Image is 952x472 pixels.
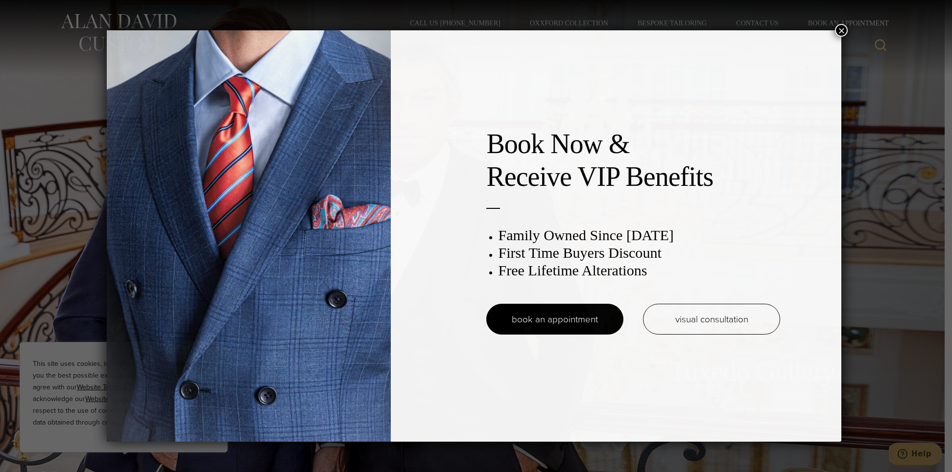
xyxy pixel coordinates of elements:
h3: Free Lifetime Alterations [498,262,780,279]
a: visual consultation [643,304,780,335]
h3: Family Owned Since [DATE] [498,226,780,244]
h2: Book Now & Receive VIP Benefits [486,128,780,193]
h3: First Time Buyers Discount [498,244,780,262]
span: Help [23,7,43,16]
button: Close [835,24,848,37]
a: book an appointment [486,304,623,335]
